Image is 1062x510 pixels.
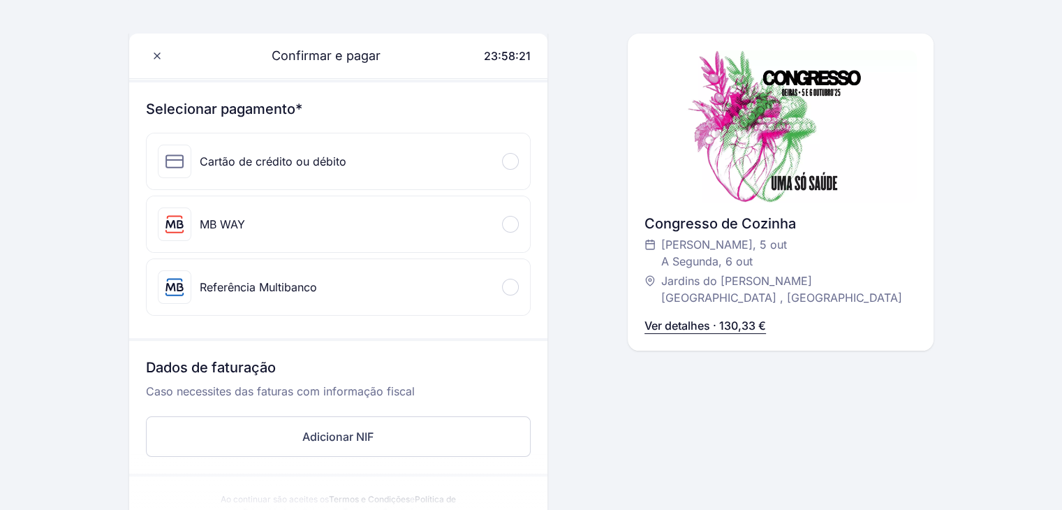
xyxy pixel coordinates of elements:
div: Congresso de Cozinha [644,214,917,233]
span: Confirmar e pagar [255,46,381,66]
h3: Dados de faturação [146,358,531,383]
span: 23:58:21 [484,49,531,63]
p: Caso necessites das faturas com informação fiscal [146,383,531,411]
p: Ver detalhes · 130,33 € [644,317,766,334]
button: Adicionar NIF [146,416,531,457]
span: [PERSON_NAME], 5 out A Segunda, 6 out [661,236,787,270]
span: Jardins do [PERSON_NAME][GEOGRAPHIC_DATA] , [GEOGRAPHIC_DATA] [661,272,903,306]
div: MB WAY [200,216,245,233]
h3: Selecionar pagamento* [146,99,531,119]
div: Referência Multibanco [200,279,317,296]
a: Termos e Condições [329,494,410,504]
div: Cartão de crédito ou débito [200,153,346,170]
